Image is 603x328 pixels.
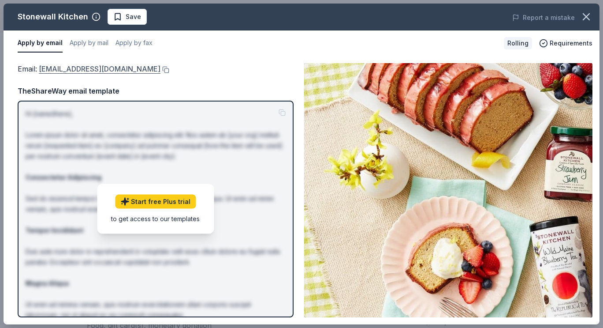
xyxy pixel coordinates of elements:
[26,279,69,287] strong: Magna Aliqua
[126,11,141,22] span: Save
[111,214,200,223] div: to get access to our templates
[550,38,592,49] span: Requirements
[18,64,160,73] span: Email :
[18,34,63,53] button: Apply by email
[512,12,575,23] button: Report a mistake
[18,85,294,97] div: TheShareWay email template
[26,173,101,181] strong: Consectetur Adipiscing
[26,226,83,234] strong: Tempor Incididunt
[39,63,160,75] a: [EMAIL_ADDRESS][DOMAIN_NAME]
[70,34,108,53] button: Apply by mail
[115,195,196,209] a: Start free Plus trial
[539,38,592,49] button: Requirements
[304,63,592,317] img: Image for Stonewall Kitchen
[115,34,153,53] button: Apply by fax
[504,37,532,49] div: Rolling
[18,10,88,24] div: Stonewall Kitchen
[108,9,147,25] button: Save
